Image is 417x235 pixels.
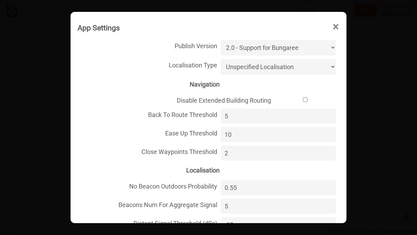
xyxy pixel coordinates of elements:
[78,20,120,35] div: App Settings
[221,217,336,232] input: Distant Signal Threshold (dBs)
[78,38,217,52] span: Publish Version
[275,97,336,102] input: Disable Extended Building Routing
[221,40,336,56] select: Publish Version
[221,199,336,214] input: Beacons Num For Aggregate Signal
[78,107,217,121] span: Back To Route Threshold
[78,215,217,230] span: Distant Signal Threshold (dBs)
[78,144,217,158] span: Close Waypoints Threshold
[78,162,220,177] span: Localisation
[78,93,271,107] span: Disable Extended Building Routing
[78,125,217,140] span: Ease Up Threshold
[78,57,217,72] span: Localisation Type
[221,109,336,124] input: Back To Route Threshold
[221,146,336,161] input: Close Waypoints Threshold
[78,197,217,211] span: Beacons Num For Aggregate Signal
[332,15,339,38] span: ×
[78,76,220,91] span: Navigation
[78,178,217,193] span: No Beacon Outdoors Probability
[221,127,336,142] input: Ease Up Threshold
[221,59,336,75] select: Localisation Type
[221,180,336,195] input: No Beacon Outdoors Probability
